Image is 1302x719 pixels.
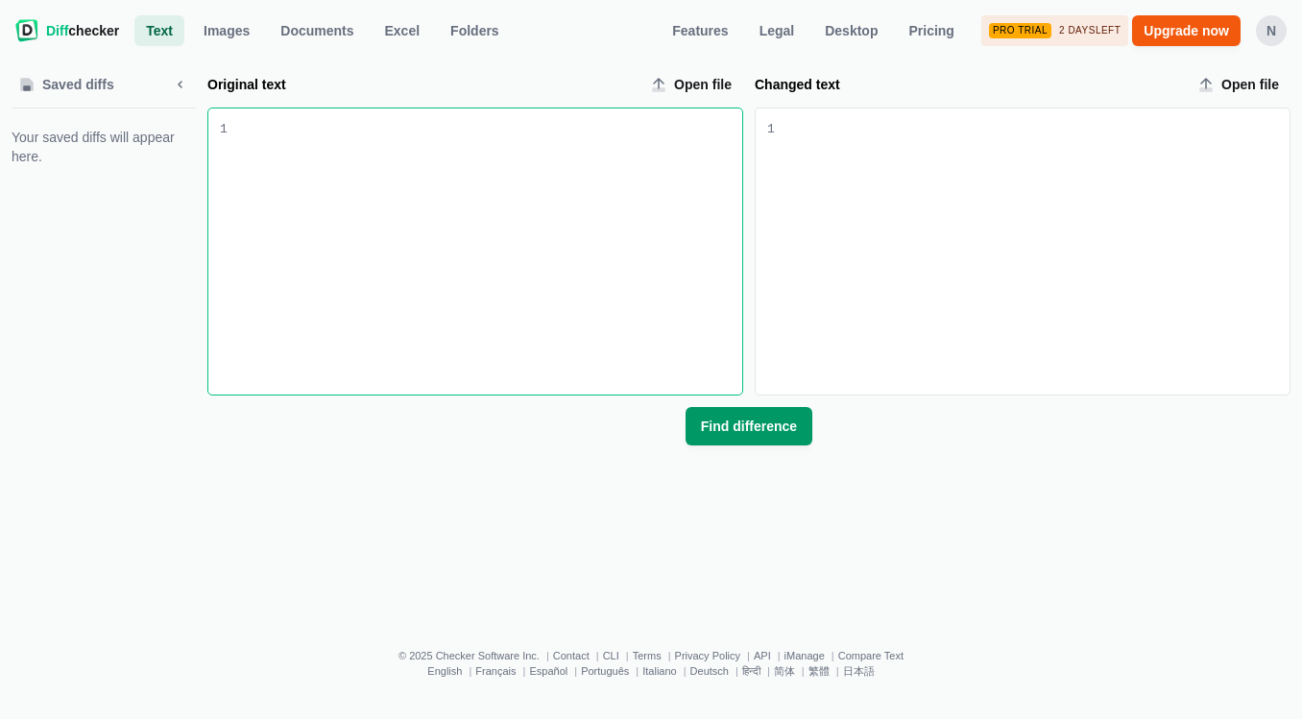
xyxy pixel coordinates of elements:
[897,15,965,46] a: Pricing
[15,15,119,46] a: Diffchecker
[134,15,184,46] a: Text
[1140,21,1233,40] span: Upgrade now
[670,75,735,94] span: Open file
[904,21,957,40] span: Pricing
[813,15,889,46] a: Desktop
[12,128,196,166] span: Your saved diffs will appear here.
[200,21,253,40] span: Images
[220,120,228,139] div: 1
[581,665,629,677] a: Português
[192,15,261,46] a: Images
[207,75,636,94] label: Original text
[1256,15,1287,46] button: n
[374,15,432,46] a: Excel
[697,417,801,436] span: Find difference
[228,108,742,395] div: Original text input
[690,665,729,677] a: Deutsch
[529,665,567,677] a: Español
[1132,15,1241,46] a: Upgrade now
[446,21,503,40] span: Folders
[808,665,830,677] a: 繁體
[686,407,812,445] button: Find difference
[381,21,424,40] span: Excel
[427,665,462,677] a: English
[553,650,590,661] a: Contact
[1059,25,1121,36] span: 2 days left
[756,21,799,40] span: Legal
[15,19,38,42] img: Diffchecker logo
[989,23,1051,38] div: Pro Trial
[1191,69,1290,100] label: Changed text upload
[277,21,357,40] span: Documents
[643,69,743,100] label: Original text upload
[784,650,825,661] a: iManage
[269,15,365,46] a: Documents
[475,665,516,677] a: Français
[142,21,177,40] span: Text
[821,21,881,40] span: Desktop
[748,15,807,46] a: Legal
[767,120,775,139] div: 1
[742,665,760,677] a: हिन्दी
[754,650,771,661] a: API
[661,15,739,46] a: Features
[755,75,1183,94] label: Changed text
[398,650,553,661] li: © 2025 Checker Software Inc.
[46,23,68,38] span: Diff
[675,650,740,661] a: Privacy Policy
[1218,75,1283,94] span: Open file
[439,15,511,46] button: Folders
[838,650,904,661] a: Compare Text
[774,665,795,677] a: 简体
[843,665,875,677] a: 日本語
[165,69,196,100] button: Minimize sidebar
[775,108,1290,395] div: Changed text input
[38,75,118,94] span: Saved diffs
[633,650,662,661] a: Terms
[642,665,676,677] a: Italiano
[603,650,619,661] a: CLI
[668,21,732,40] span: Features
[46,21,119,40] span: checker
